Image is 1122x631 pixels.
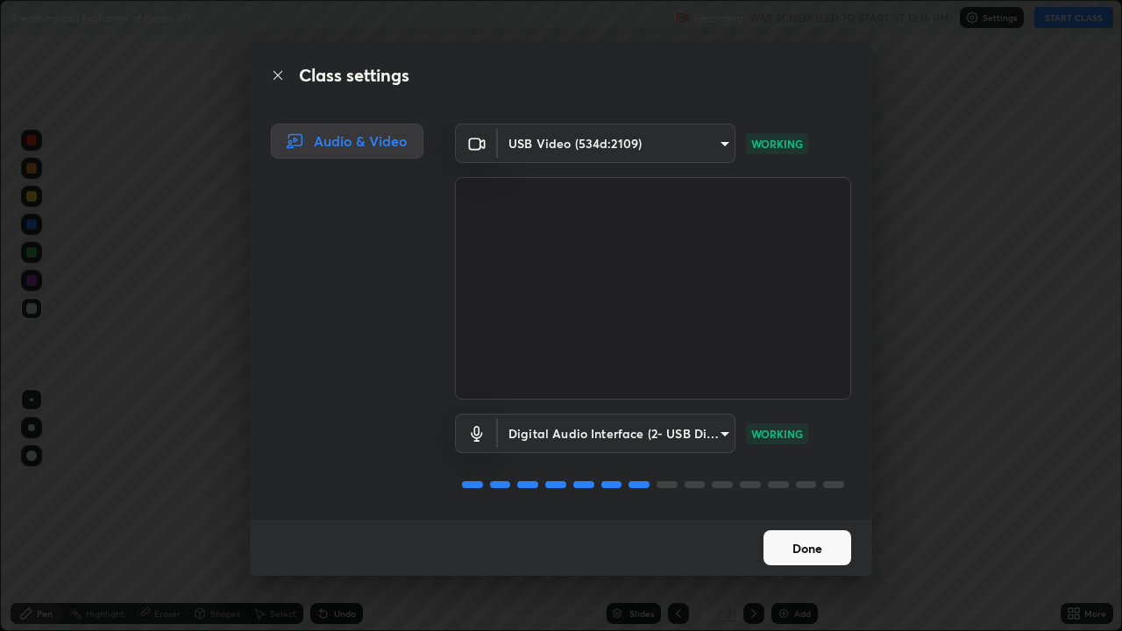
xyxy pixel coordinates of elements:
h2: Class settings [299,62,409,89]
div: Audio & Video [271,124,423,159]
button: Done [763,530,851,565]
p: WORKING [751,136,803,152]
p: WORKING [751,426,803,442]
div: USB Video (534d:2109) [498,414,735,453]
div: USB Video (534d:2109) [498,124,735,163]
